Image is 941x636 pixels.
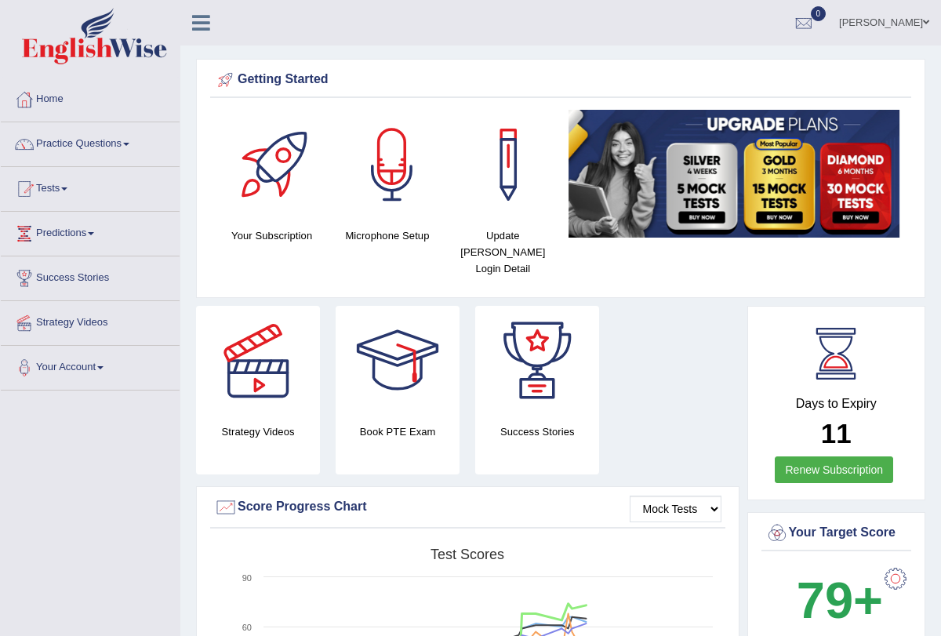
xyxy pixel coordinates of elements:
[222,227,322,244] h4: Your Subscription
[337,227,437,244] h4: Microphone Setup
[775,456,893,483] a: Renew Subscription
[797,572,883,629] b: 79+
[765,522,908,545] div: Your Target Score
[1,301,180,340] a: Strategy Videos
[765,397,908,411] h4: Days to Expiry
[1,78,180,117] a: Home
[1,122,180,162] a: Practice Questions
[1,256,180,296] a: Success Stories
[242,623,252,632] text: 60
[811,6,827,21] span: 0
[196,423,320,440] h4: Strategy Videos
[1,167,180,206] a: Tests
[214,68,907,92] div: Getting Started
[242,573,252,583] text: 90
[214,496,721,519] div: Score Progress Chart
[569,110,899,238] img: small5.jpg
[431,547,504,562] tspan: Test scores
[1,346,180,385] a: Your Account
[475,423,599,440] h4: Success Stories
[336,423,460,440] h4: Book PTE Exam
[453,227,553,277] h4: Update [PERSON_NAME] Login Detail
[821,418,852,449] b: 11
[1,212,180,251] a: Predictions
